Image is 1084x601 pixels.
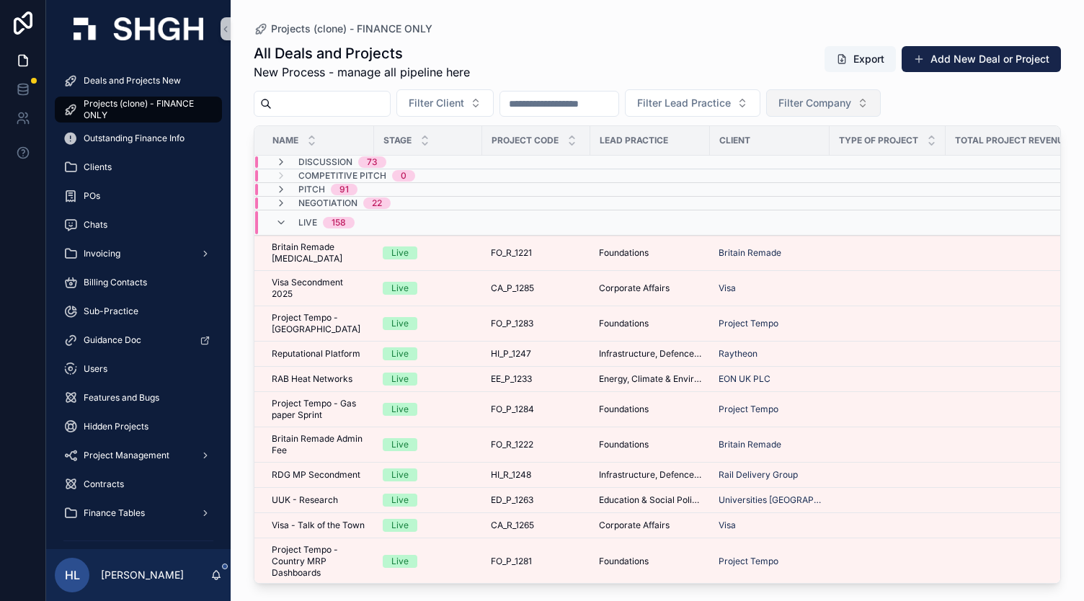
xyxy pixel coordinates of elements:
[391,373,409,386] div: Live
[84,161,112,173] span: Clients
[719,494,821,506] a: Universities [GEOGRAPHIC_DATA]
[55,270,222,295] a: Billing Contacts
[599,439,649,450] span: Foundations
[719,469,821,481] a: Rail Delivery Group
[491,247,582,259] a: FO_R_1221
[367,156,378,168] div: 73
[599,494,701,506] span: Education & Social Policy
[383,555,474,568] a: Live
[55,414,222,440] a: Hidden Projects
[55,154,222,180] a: Clients
[383,519,474,532] a: Live
[491,439,533,450] span: FO_R_1222
[383,373,474,386] a: Live
[383,246,474,259] a: Live
[272,348,365,360] a: Reputational Platform
[902,46,1061,72] button: Add New Deal or Project
[719,520,736,531] a: Visa
[719,556,821,567] a: Project Tempo
[298,197,357,209] span: Negotiation
[491,348,582,360] a: HI_P_1247
[719,318,778,329] a: Project Tempo
[719,282,736,294] span: Visa
[719,318,821,329] a: Project Tempo
[272,373,352,385] span: RAB Heat Networks
[272,241,365,264] a: Britain Remade [MEDICAL_DATA]
[84,507,145,519] span: Finance Tables
[825,46,896,72] button: Export
[719,556,778,567] a: Project Tempo
[272,520,365,531] a: Visa - Talk of the Town
[272,433,365,456] a: Britain Remade Admin Fee
[391,519,409,532] div: Live
[298,184,325,195] span: Pitch
[55,471,222,497] a: Contracts
[84,248,120,259] span: Invoicing
[766,89,881,117] button: Select Button
[599,404,649,415] span: Foundations
[391,438,409,451] div: Live
[599,282,701,294] a: Corporate Affairs
[491,282,582,294] a: CA_P_1285
[55,183,222,209] a: POs
[254,43,470,63] h1: All Deals and Projects
[391,494,409,507] div: Live
[272,398,365,421] span: Project Tempo - Gas paper Sprint
[383,135,412,146] span: Stage
[719,247,821,259] a: Britain Remade
[84,75,181,86] span: Deals and Projects New
[599,348,701,360] a: Infrastructure, Defence, Industrial, Transport
[599,556,649,567] span: Foundations
[839,135,918,146] span: Type of Project
[491,556,582,567] a: FO_P_1281
[491,494,582,506] a: ED_P_1263
[599,247,649,259] span: Foundations
[55,442,222,468] a: Project Management
[637,96,731,110] span: Filter Lead Practice
[719,404,821,415] a: Project Tempo
[719,348,821,360] a: Raytheon
[599,404,701,415] a: Foundations
[84,98,208,121] span: Projects (clone) - FINANCE ONLY
[491,373,532,385] span: EE_P_1233
[719,439,781,450] a: Britain Remade
[391,317,409,330] div: Live
[599,282,670,294] span: Corporate Affairs
[719,520,821,531] a: Visa
[55,500,222,526] a: Finance Tables
[65,566,80,584] span: HL
[298,217,317,228] span: Live
[84,334,141,346] span: Guidance Doc
[55,125,222,151] a: Outstanding Finance Info
[271,22,432,36] span: Projects (clone) - FINANCE ONLY
[492,135,559,146] span: Project Code
[272,277,365,300] a: Visa Secondment 2025
[409,96,464,110] span: Filter Client
[719,135,750,146] span: Client
[719,469,798,481] span: Rail Delivery Group
[272,469,360,481] span: RDG MP Secondment
[599,469,701,481] a: Infrastructure, Defence, Industrial, Transport
[84,392,159,404] span: Features and Bugs
[55,356,222,382] a: Users
[599,318,701,329] a: Foundations
[491,494,533,506] span: ED_P_1263
[55,97,222,123] a: Projects (clone) - FINANCE ONLY
[383,317,474,330] a: Live
[719,439,821,450] a: Britain Remade
[46,58,231,549] div: scrollable content
[272,544,365,579] span: Project Tempo - Country MRP Dashboards
[84,363,107,375] span: Users
[55,241,222,267] a: Invoicing
[84,450,169,461] span: Project Management
[272,348,360,360] span: Reputational Platform
[491,318,533,329] span: FO_P_1283
[84,306,138,317] span: Sub-Practice
[491,520,534,531] span: CA_R_1265
[55,327,222,353] a: Guidance Doc
[391,347,409,360] div: Live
